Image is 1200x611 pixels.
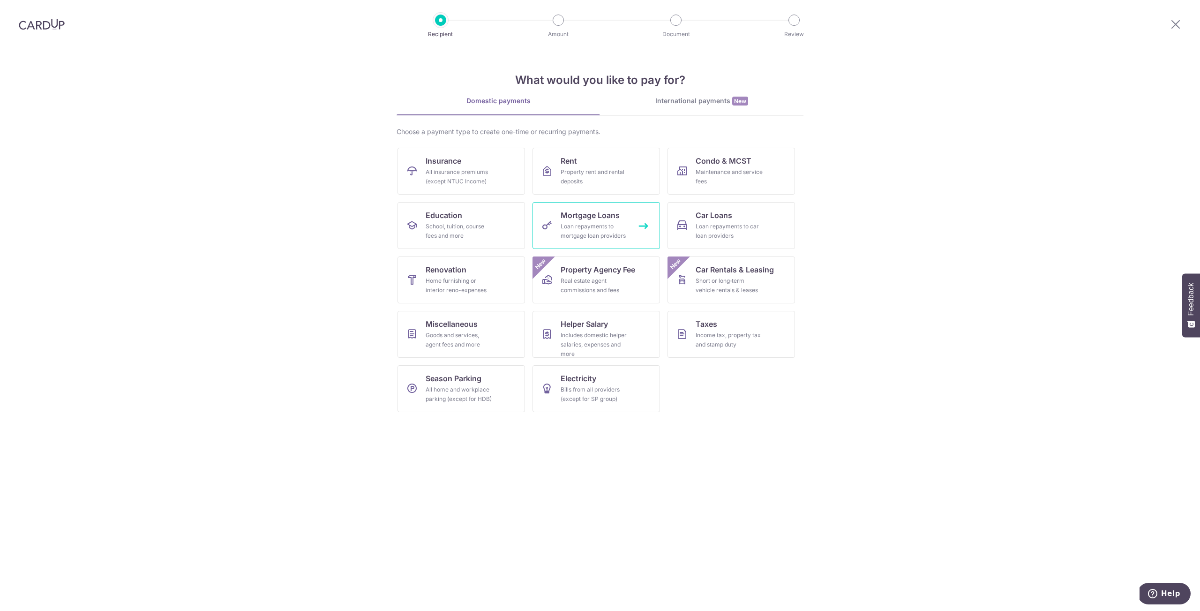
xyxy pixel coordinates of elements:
a: RenovationHome furnishing or interior reno-expenses [397,256,525,303]
p: Recipient [406,30,475,39]
div: Home furnishing or interior reno-expenses [426,276,493,295]
div: Loan repayments to car loan providers [696,222,763,241]
span: Renovation [426,264,466,275]
div: Property rent and rental deposits [561,167,628,186]
a: MiscellaneousGoods and services, agent fees and more [397,311,525,358]
div: Real estate agent commissions and fees [561,276,628,295]
p: Document [641,30,711,39]
span: New [668,256,683,272]
a: TaxesIncome tax, property tax and stamp duty [667,311,795,358]
a: Property Agency FeeReal estate agent commissions and feesNew [532,256,660,303]
a: RentProperty rent and rental deposits [532,148,660,195]
span: Car Rentals & Leasing [696,264,774,275]
span: New [732,97,748,106]
span: Helper Salary [561,318,608,330]
div: Includes domestic helper salaries, expenses and more [561,331,628,359]
div: International payments [600,96,803,106]
span: Miscellaneous [426,318,478,330]
iframe: Opens a widget where you can find more information [1140,583,1191,606]
span: Feedback [1187,283,1195,316]
div: Maintenance and service fees [696,167,763,186]
a: Condo & MCSTMaintenance and service fees [667,148,795,195]
a: Car Rentals & LeasingShort or long‑term vehicle rentals & leasesNew [667,256,795,303]
div: School, tuition, course fees and more [426,222,493,241]
div: Domestic payments [397,96,600,106]
button: Feedback - Show survey [1182,273,1200,337]
a: Car LoansLoan repayments to car loan providers [667,202,795,249]
span: Rent [561,155,577,166]
div: Goods and services, agent fees and more [426,331,493,349]
a: InsuranceAll insurance premiums (except NTUC Income) [397,148,525,195]
div: Choose a payment type to create one-time or recurring payments. [397,127,803,136]
div: Bills from all providers (except for SP group) [561,385,628,404]
span: Electricity [561,373,596,384]
span: Mortgage Loans [561,210,620,221]
h4: What would you like to pay for? [397,72,803,89]
a: Helper SalaryIncludes domestic helper salaries, expenses and more [532,311,660,358]
img: CardUp [19,19,65,30]
div: All insurance premiums (except NTUC Income) [426,167,493,186]
a: EducationSchool, tuition, course fees and more [397,202,525,249]
a: Season ParkingAll home and workplace parking (except for HDB) [397,365,525,412]
span: Season Parking [426,373,481,384]
span: Condo & MCST [696,155,751,166]
a: ElectricityBills from all providers (except for SP group) [532,365,660,412]
div: Short or long‑term vehicle rentals & leases [696,276,763,295]
span: Car Loans [696,210,732,221]
span: New [533,256,548,272]
span: Taxes [696,318,717,330]
div: All home and workplace parking (except for HDB) [426,385,493,404]
a: Mortgage LoansLoan repayments to mortgage loan providers [532,202,660,249]
span: Education [426,210,462,221]
p: Review [759,30,829,39]
p: Amount [524,30,593,39]
div: Loan repayments to mortgage loan providers [561,222,628,241]
span: Insurance [426,155,461,166]
div: Income tax, property tax and stamp duty [696,331,763,349]
span: Property Agency Fee [561,264,635,275]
